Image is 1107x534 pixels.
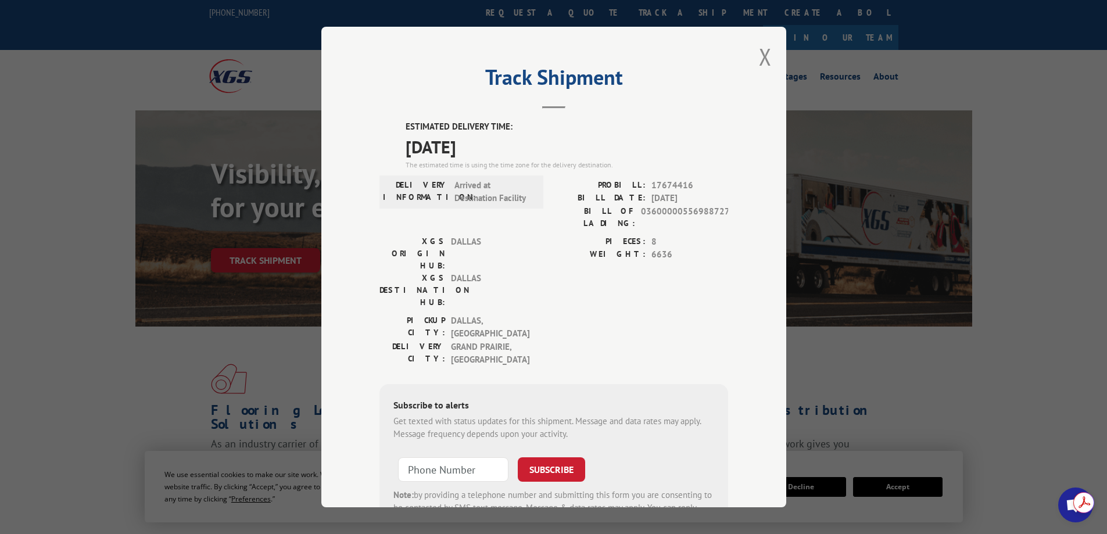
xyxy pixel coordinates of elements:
[554,248,646,261] label: WEIGHT:
[759,41,772,72] button: Close modal
[406,160,728,170] div: The estimated time is using the time zone for the delivery destination.
[379,314,445,341] label: PICKUP CITY:
[641,205,728,230] span: 03600000556988727
[554,192,646,205] label: BILL DATE:
[379,69,728,91] h2: Track Shipment
[651,235,728,249] span: 8
[379,235,445,272] label: XGS ORIGIN HUB:
[1058,488,1093,522] div: Open chat
[393,415,714,441] div: Get texted with status updates for this shipment. Message and data rates may apply. Message frequ...
[518,457,585,482] button: SUBSCRIBE
[398,457,508,482] input: Phone Number
[393,398,714,415] div: Subscribe to alerts
[393,489,414,500] strong: Note:
[554,179,646,192] label: PROBILL:
[651,179,728,192] span: 17674416
[383,179,449,205] label: DELIVERY INFORMATION:
[451,235,529,272] span: DALLAS
[554,235,646,249] label: PIECES:
[451,341,529,367] span: GRAND PRAIRIE , [GEOGRAPHIC_DATA]
[451,272,529,309] span: DALLAS
[406,134,728,160] span: [DATE]
[379,341,445,367] label: DELIVERY CITY:
[379,272,445,309] label: XGS DESTINATION HUB:
[651,248,728,261] span: 6636
[454,179,533,205] span: Arrived at Destination Facility
[651,192,728,205] span: [DATE]
[554,205,635,230] label: BILL OF LADING:
[393,489,714,528] div: by providing a telephone number and submitting this form you are consenting to be contacted by SM...
[406,120,728,134] label: ESTIMATED DELIVERY TIME:
[451,314,529,341] span: DALLAS , [GEOGRAPHIC_DATA]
